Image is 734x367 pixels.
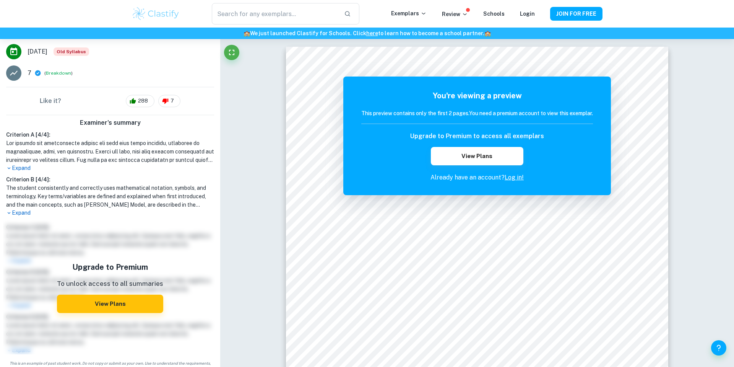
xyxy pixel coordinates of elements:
[442,10,468,18] p: Review
[54,47,89,56] span: Old Syllabus
[40,96,61,106] h6: Like it?
[46,70,71,77] button: Breakdown
[711,340,726,356] button: Help and Feedback
[483,11,505,17] a: Schools
[2,29,732,38] h6: We just launched Clastify for Schools. Click to learn how to become a school partner.
[3,118,217,127] h6: Examiner's summary
[134,97,152,105] span: 288
[6,164,214,172] p: Expand
[520,11,535,17] a: Login
[6,130,214,139] h6: Criterion A [ 4 / 4 ]:
[505,174,524,181] a: Log in!
[57,295,163,313] button: View Plans
[410,132,544,141] h6: Upgrade to Premium to access all exemplars
[212,3,338,24] input: Search for any exemplars...
[28,69,31,78] p: 7
[366,30,378,36] a: here
[57,261,163,273] h5: Upgrade to Premium
[361,90,593,101] h5: You're viewing a preview
[54,47,89,56] div: Although this IA is written for the old math syllabus (last exam in November 2020), the current I...
[6,184,214,209] h1: The student consistently and correctly uses mathematical notation, symbols, and terminology. Key ...
[44,70,73,77] span: ( )
[361,173,593,182] p: Already have an account?
[126,95,154,107] div: 288
[166,97,178,105] span: 7
[158,95,180,107] div: 7
[244,30,250,36] span: 🏫
[57,279,163,289] p: To unlock access to all summaries
[431,147,523,165] button: View Plans
[391,9,427,18] p: Exemplars
[6,209,214,217] p: Expand
[484,30,491,36] span: 🏫
[132,6,180,21] img: Clastify logo
[6,175,214,184] h6: Criterion B [ 4 / 4 ]:
[550,7,602,21] button: JOIN FOR FREE
[28,47,47,56] span: [DATE]
[6,139,214,164] h1: Lor ipsumdo sit ametconsecte adipisc eli sedd eius tempo incididu, utlaboree do magnaaliquae, adm...
[224,45,239,60] button: Fullscreen
[361,109,593,117] h6: This preview contains only the first 2 pages. You need a premium account to view this exemplar.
